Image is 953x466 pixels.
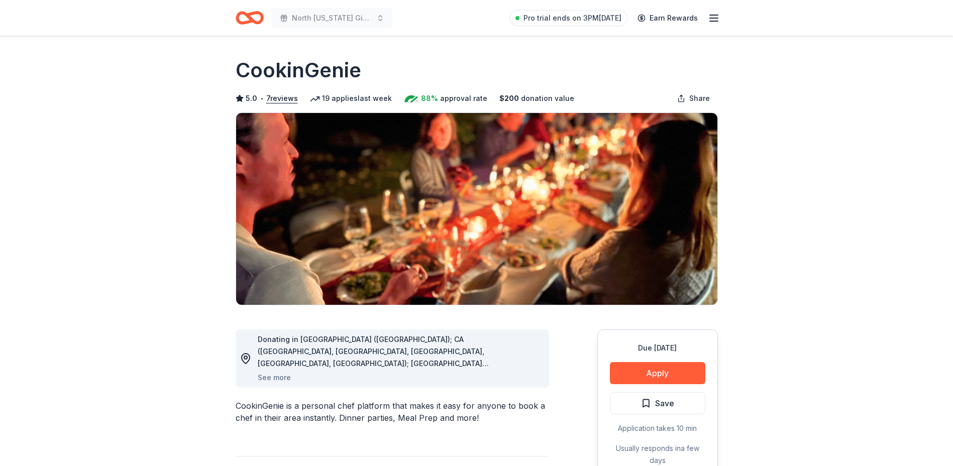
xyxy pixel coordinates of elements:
[421,92,438,104] span: 88%
[610,392,705,414] button: Save
[499,92,519,104] span: $ 200
[440,92,487,104] span: approval rate
[631,9,704,27] a: Earn Rewards
[292,12,372,24] span: North [US_STATE] Giving Day
[610,362,705,384] button: Apply
[521,92,574,104] span: donation value
[260,94,263,102] span: •
[246,92,257,104] span: 5.0
[509,10,627,26] a: Pro trial ends on 3PM[DATE]
[610,422,705,434] div: Application takes 10 min
[236,113,717,305] img: Image for CookinGenie
[236,6,264,30] a: Home
[689,92,710,104] span: Share
[236,400,549,424] div: CookinGenie is a personal chef platform that makes it easy for anyone to book a chef in their are...
[266,92,298,104] button: 7reviews
[669,88,718,108] button: Share
[272,8,392,28] button: North [US_STATE] Giving Day
[523,12,621,24] span: Pro trial ends on 3PM[DATE]
[610,342,705,354] div: Due [DATE]
[258,372,291,384] button: See more
[236,56,361,84] h1: CookinGenie
[310,92,392,104] div: 19 applies last week
[655,397,674,410] span: Save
